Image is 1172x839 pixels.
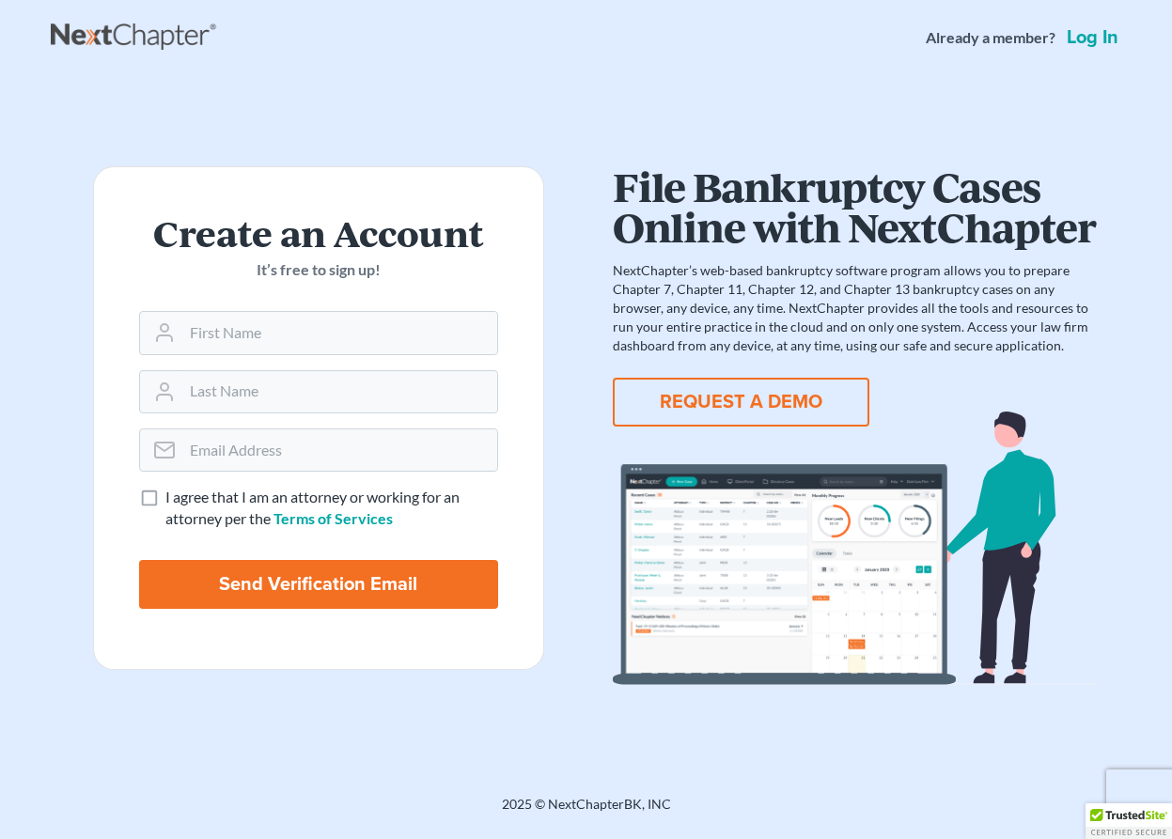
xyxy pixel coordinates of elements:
a: Terms of Services [273,509,393,527]
div: 2025 © NextChapterBK, INC [51,795,1122,829]
img: dashboard-867a026336fddd4d87f0941869007d5e2a59e2bc3a7d80a2916e9f42c0117099.svg [613,412,1096,685]
input: Last Name [182,371,497,412]
h1: File Bankruptcy Cases Online with NextChapter [613,166,1096,246]
input: Send Verification Email [139,560,498,609]
div: TrustedSite Certified [1086,803,1172,839]
span: I agree that I am an attorney or working for an attorney per the [165,488,460,527]
strong: Already a member? [926,27,1055,49]
input: Email Address [182,429,497,471]
input: First Name [182,312,497,353]
h2: Create an Account [139,212,498,252]
p: NextChapter’s web-based bankruptcy software program allows you to prepare Chapter 7, Chapter 11, ... [613,261,1096,355]
button: REQUEST A DEMO [613,378,869,427]
a: Log in [1063,28,1122,47]
p: It’s free to sign up! [139,259,498,281]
